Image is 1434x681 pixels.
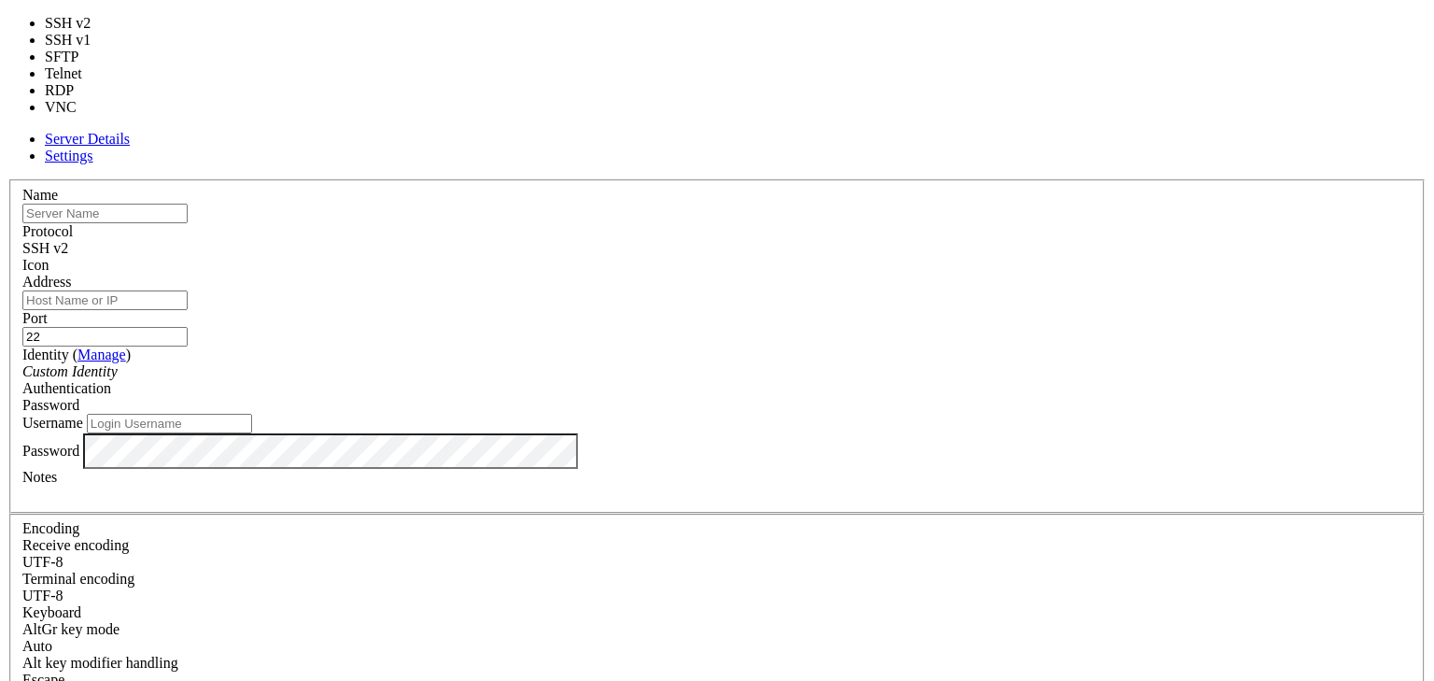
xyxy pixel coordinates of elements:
[45,32,112,49] li: SSH v1
[22,240,1412,257] div: SSH v2
[22,257,49,273] label: Icon
[45,131,130,147] a: Server Details
[22,415,83,431] label: Username
[22,520,79,536] label: Encoding
[45,99,112,116] li: VNC
[45,65,112,82] li: Telnet
[22,638,52,654] span: Auto
[22,638,1412,655] div: Auto
[22,469,57,485] label: Notes
[22,363,1412,380] div: Custom Identity
[22,204,188,223] input: Server Name
[73,347,131,362] span: ( )
[22,310,48,326] label: Port
[22,397,1412,414] div: Password
[22,588,1412,604] div: UTF-8
[22,571,134,587] label: The default terminal encoding. ISO-2022 enables character map translations (like graphics maps). ...
[45,15,112,32] li: SSH v2
[45,49,112,65] li: SFTP
[77,347,126,362] a: Manage
[22,240,68,256] span: SSH v2
[22,537,129,553] label: Set the expected encoding for data received from the host. If the encodings do not match, visual ...
[22,327,188,347] input: Port Number
[22,274,71,290] label: Address
[22,380,111,396] label: Authentication
[22,442,79,458] label: Password
[87,414,252,433] input: Login Username
[22,604,81,620] label: Keyboard
[22,291,188,310] input: Host Name or IP
[22,187,58,203] label: Name
[45,82,112,99] li: RDP
[22,655,178,671] label: Controls how the Alt key is handled. Escape: Send an ESC prefix. 8-Bit: Add 128 to the typed char...
[22,397,79,413] span: Password
[22,363,118,379] i: Custom Identity
[22,554,63,570] span: UTF-8
[22,621,119,637] label: Set the expected encoding for data received from the host. If the encodings do not match, visual ...
[22,554,1412,571] div: UTF-8
[45,148,93,163] a: Settings
[22,347,131,362] label: Identity
[22,588,63,603] span: UTF-8
[22,223,73,239] label: Protocol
